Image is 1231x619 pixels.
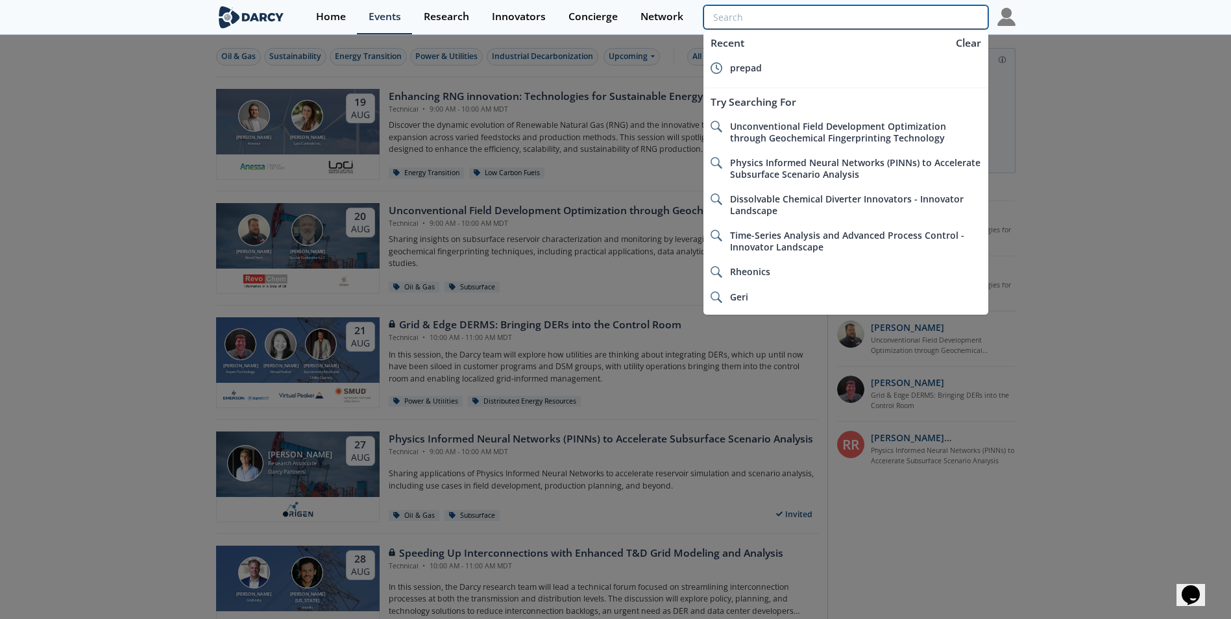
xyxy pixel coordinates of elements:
div: Innovators [492,12,546,22]
span: prepad [730,62,762,74]
div: Events [369,12,401,22]
span: Dissolvable Chemical Diverter Innovators - Innovator Landscape [730,193,964,217]
img: icon [711,121,722,132]
iframe: chat widget [1176,567,1218,606]
div: Recent [703,31,949,55]
img: icon [711,157,722,169]
div: Home [316,12,346,22]
img: icon [711,62,722,74]
img: icon [711,230,722,241]
div: Concierge [568,12,618,22]
div: Network [640,12,683,22]
span: Rheonics [730,265,770,278]
span: Geri [730,291,748,303]
div: Clear [951,36,986,51]
img: icon [711,193,722,205]
img: logo-wide.svg [216,6,287,29]
div: Research [424,12,469,22]
span: Physics Informed Neural Networks (PINNs) to Accelerate Subsurface Scenario Analysis [730,156,981,180]
img: icon [711,291,722,303]
input: Advanced Search [703,5,988,29]
img: icon [711,266,722,278]
img: Profile [997,8,1016,26]
div: Try Searching For [703,90,988,114]
span: Time-Series Analysis and Advanced Process Control - Innovator Landscape [730,229,964,253]
span: Unconventional Field Development Optimization through Geochemical Fingerprinting Technology [730,120,946,144]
